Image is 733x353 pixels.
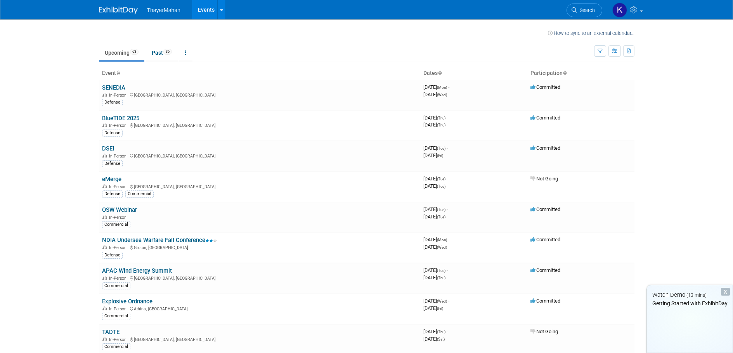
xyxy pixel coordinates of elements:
[102,215,107,219] img: In-Person Event
[423,298,449,304] span: [DATE]
[109,93,129,98] span: In-Person
[423,336,445,342] span: [DATE]
[437,208,445,212] span: (Tue)
[447,145,448,151] span: -
[612,3,627,17] img: Kathy Caval
[102,275,417,281] div: [GEOGRAPHIC_DATA], [GEOGRAPHIC_DATA]
[686,292,707,298] span: (13 mins)
[102,306,107,310] img: In-Person Event
[530,176,558,182] span: Not Going
[437,116,445,120] span: (Thu)
[447,267,448,273] span: -
[423,84,449,90] span: [DATE]
[423,152,443,158] span: [DATE]
[99,45,144,60] a: Upcoming63
[109,123,129,128] span: In-Person
[437,123,445,127] span: (Thu)
[102,122,417,128] div: [GEOGRAPHIC_DATA], [GEOGRAPHIC_DATA]
[102,305,417,311] div: Athina, [GEOGRAPHIC_DATA]
[102,183,417,189] div: [GEOGRAPHIC_DATA], [GEOGRAPHIC_DATA]
[423,237,449,242] span: [DATE]
[125,190,154,197] div: Commercial
[437,154,443,158] span: (Fri)
[102,244,417,250] div: Groton, [GEOGRAPHIC_DATA]
[437,93,447,97] span: (Wed)
[530,84,560,90] span: Committed
[99,7,138,14] img: ExhibitDay
[102,154,107,157] img: In-Person Event
[423,329,448,334] span: [DATE]
[423,267,448,273] span: [DATE]
[437,245,447,249] span: (Wed)
[437,184,445,189] span: (Tue)
[102,190,123,197] div: Defense
[146,45,178,60] a: Past36
[423,176,448,182] span: [DATE]
[530,267,560,273] span: Committed
[102,267,172,274] a: APAC Wind Energy Summit
[448,237,449,242] span: -
[437,215,445,219] span: (Tue)
[109,215,129,220] span: In-Person
[102,176,121,183] a: eMerge
[530,298,560,304] span: Committed
[116,70,120,76] a: Sort by Event Name
[448,84,449,90] span: -
[109,154,129,159] span: In-Person
[102,221,130,228] div: Commercial
[447,176,448,182] span: -
[447,115,448,121] span: -
[102,206,137,213] a: OSW Webinar
[423,122,445,128] span: [DATE]
[448,298,449,304] span: -
[437,299,447,303] span: (Wed)
[420,67,527,80] th: Dates
[563,70,567,76] a: Sort by Participation Type
[102,282,130,289] div: Commercial
[437,330,445,334] span: (Thu)
[447,206,448,212] span: -
[109,276,129,281] span: In-Person
[102,99,123,106] div: Defense
[647,299,733,307] div: Getting Started with ExhibitDay
[102,145,114,152] a: DSEI
[437,268,445,273] span: (Tue)
[109,337,129,342] span: In-Person
[437,337,445,341] span: (Sat)
[577,7,595,13] span: Search
[102,336,417,342] div: [GEOGRAPHIC_DATA], [GEOGRAPHIC_DATA]
[130,49,139,55] span: 63
[647,291,733,299] div: Watch Demo
[548,30,634,36] a: How to sync to an external calendar...
[527,67,634,80] th: Participation
[102,298,152,305] a: Explosive Ordnance
[102,130,123,137] div: Defense
[109,245,129,250] span: In-Person
[423,183,445,189] span: [DATE]
[102,115,139,122] a: BlueTIDE 2025
[163,49,172,55] span: 36
[99,67,420,80] th: Event
[438,70,442,76] a: Sort by Start Date
[147,7,180,13] span: ThayerMahan
[102,276,107,280] img: In-Person Event
[102,337,107,341] img: In-Person Event
[437,85,447,90] span: (Mon)
[530,145,560,151] span: Committed
[109,184,129,189] span: In-Person
[102,152,417,159] div: [GEOGRAPHIC_DATA], [GEOGRAPHIC_DATA]
[437,276,445,280] span: (Thu)
[423,115,448,121] span: [DATE]
[423,206,448,212] span: [DATE]
[102,329,120,336] a: TADTE
[721,288,730,296] div: Dismiss
[530,206,560,212] span: Committed
[437,306,443,311] span: (Fri)
[423,275,445,280] span: [DATE]
[102,237,217,244] a: NDIA Undersea Warfare Fall Conference
[102,343,130,350] div: Commercial
[102,84,125,91] a: SENEDIA
[423,214,445,220] span: [DATE]
[437,177,445,181] span: (Tue)
[102,313,130,320] div: Commercial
